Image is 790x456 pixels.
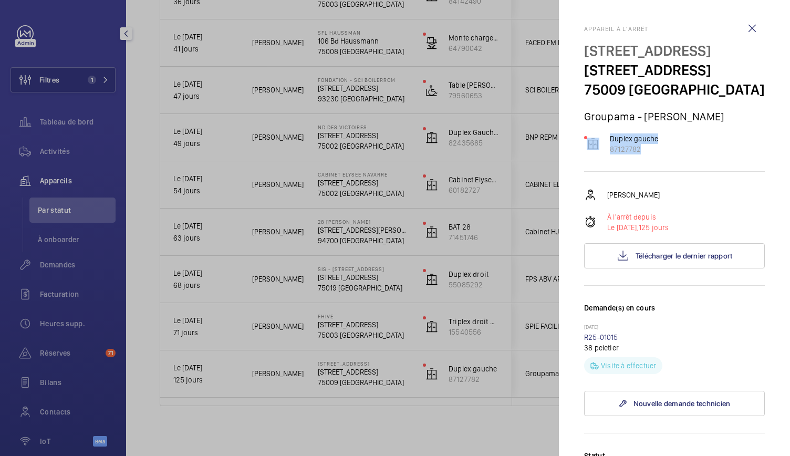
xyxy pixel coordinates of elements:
[584,243,765,268] button: Télécharger le dernier rapport
[636,252,733,260] span: Télécharger le dernier rapport
[584,80,765,99] p: 75009 [GEOGRAPHIC_DATA]
[584,303,765,324] h3: Demande(s) en cours
[584,391,765,416] a: Nouvelle demande technicien
[607,223,639,232] span: Le [DATE],
[607,212,669,222] p: À l'arrêt depuis
[584,333,618,341] a: R25-01015
[607,190,660,200] p: [PERSON_NAME]
[607,222,669,233] p: 125 jours
[587,138,599,150] img: elevator.svg
[610,144,658,154] p: 87127782
[601,360,656,371] p: Visite à effectuer
[584,60,765,80] p: [STREET_ADDRESS]
[610,133,658,144] p: Duplex gauche
[584,324,765,332] p: [DATE]
[584,41,765,60] p: [STREET_ADDRESS]
[584,110,765,123] p: Groupama - [PERSON_NAME]
[584,343,765,353] p: 38 peletier
[584,25,765,33] h2: Appareil à l'arrêt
